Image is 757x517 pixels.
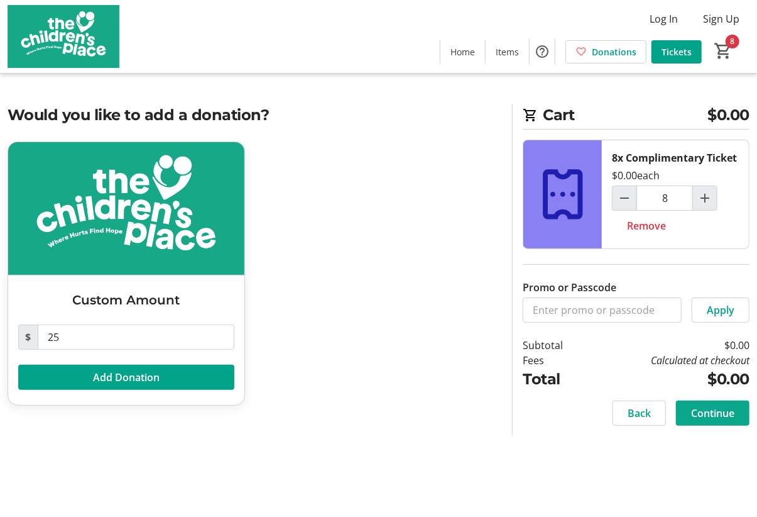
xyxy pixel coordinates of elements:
span: Apply [707,303,734,318]
span: Back [628,406,651,421]
button: Cart [712,40,734,62]
button: Apply [692,297,749,323]
span: Home [450,45,475,58]
span: Add Donation [93,370,160,385]
h3: Custom Amount [18,291,234,309]
span: Log In [650,11,678,26]
button: Continue [676,401,749,426]
input: Donation Amount [38,325,234,350]
span: $0.00 [707,104,749,126]
button: Remove [612,213,681,238]
h2: Would you like to add a donation? [8,104,497,126]
span: Remove [627,218,666,233]
a: Items [486,40,529,64]
label: Promo or Passcode [523,280,616,295]
button: Back [613,401,666,426]
a: Donations [565,40,646,64]
span: Sign Up [703,11,739,26]
span: Items [496,45,519,58]
button: Log In [640,9,688,29]
input: Complimentary Ticket Quantity [636,186,693,211]
td: Subtotal [523,338,588,353]
a: Home [440,40,485,64]
button: Add Donation [18,365,234,390]
td: $0.00 [589,338,749,353]
button: Decrement by one [613,186,636,210]
td: Calculated at checkout [589,353,749,368]
td: $0.00 [589,368,749,391]
td: Total [523,368,588,391]
input: Enter promo or passcode [523,297,682,323]
span: $ [18,325,38,350]
button: Sign Up [693,9,749,29]
span: Donations [592,45,636,58]
img: Custom Amount [8,142,244,275]
img: The Children's Place's Logo [8,5,119,68]
button: Increment by one [693,186,717,210]
div: 8x Complimentary Ticket [612,150,737,165]
span: Continue [691,406,734,421]
h2: Cart [523,104,749,130]
td: Fees [523,353,588,368]
span: Tickets [662,45,692,58]
button: Help [530,39,555,64]
div: $0.00 each [612,168,660,183]
a: Tickets [651,40,702,64]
